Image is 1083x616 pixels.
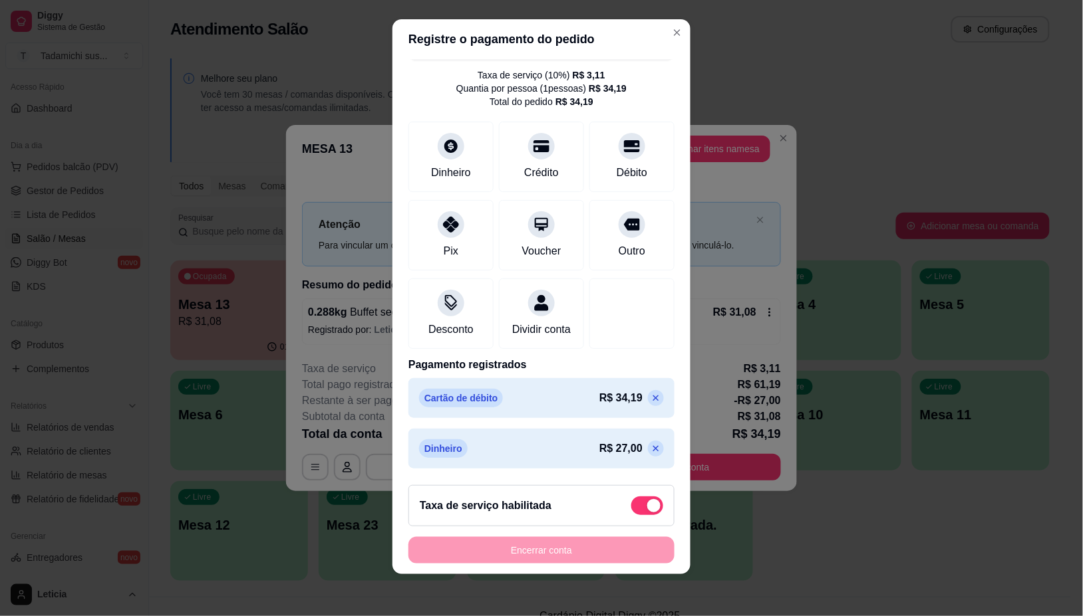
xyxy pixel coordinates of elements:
p: Pagamento registrados [408,357,675,373]
p: Cartão de débito [419,389,503,407]
p: R$ 34,19 [599,390,643,406]
div: Dividir conta [512,322,571,338]
div: R$ 3,11 [573,68,605,82]
h2: Taxa de serviço habilitada [420,498,551,514]
div: Voucher [522,243,561,259]
div: Dinheiro [431,165,471,181]
p: Dinheiro [419,439,468,458]
button: Close [667,22,688,43]
div: Quantia por pessoa ( 1 pessoas) [456,82,627,95]
div: Outro [619,243,645,259]
div: R$ 34,19 [589,82,627,95]
div: Desconto [428,322,474,338]
div: Crédito [524,165,559,181]
div: Débito [617,165,647,181]
p: R$ 27,00 [599,441,643,457]
div: Taxa de serviço ( 10 %) [478,68,605,82]
div: Total do pedido [490,95,593,108]
div: R$ 34,19 [555,95,593,108]
header: Registre o pagamento do pedido [392,19,691,59]
div: Pix [444,243,458,259]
